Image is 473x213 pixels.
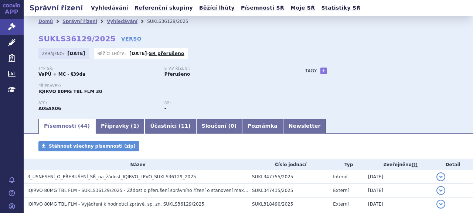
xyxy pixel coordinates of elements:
a: Písemnosti (44) [38,119,95,134]
a: Sloučení (0) [196,119,242,134]
td: [DATE] [364,197,433,211]
td: [DATE] [364,170,433,184]
td: SUKL347755/2025 [248,170,329,184]
a: Správní řízení [62,19,97,24]
p: - [129,51,184,56]
span: Externí [333,202,348,207]
strong: [DATE] [68,51,85,56]
th: Typ [329,159,364,170]
span: 11 [181,123,188,129]
button: detail [436,200,445,209]
p: Přípravek: [38,84,290,88]
a: Moje SŘ [288,3,317,13]
a: Běžící lhůty [197,3,237,13]
span: IQIRVO 80MG TBL FLM - Vyjádření k hodnotící zprávě, sp. zn. SUKLS36129/2025 [27,202,204,207]
a: Účastníci (11) [144,119,196,134]
abbr: (?) [412,162,418,168]
th: Číslo jednací [248,159,329,170]
span: Běžící lhůta: [98,51,127,56]
p: ATC: [38,101,157,105]
strong: Přerušeno [164,72,190,77]
a: Referenční skupiny [132,3,195,13]
button: detail [436,186,445,195]
span: 44 [80,123,87,129]
p: Typ SŘ: [38,66,157,71]
a: Stáhnout všechny písemnosti (zip) [38,141,139,151]
th: Zveřejněno [364,159,433,170]
td: SUKL347435/2025 [248,184,329,197]
a: Statistiky SŘ [319,3,363,13]
td: [DATE] [364,184,433,197]
a: Vyhledávání [107,19,137,24]
strong: SUKLS36129/2025 [38,34,116,43]
span: Stáhnout všechny písemnosti (zip) [49,144,136,149]
button: detail [436,172,445,181]
a: Poznámka [242,119,283,134]
strong: ELAFIBRANOR [38,106,61,111]
strong: - [164,106,166,111]
td: SUKL318490/2025 [248,197,329,211]
span: 1 [133,123,137,129]
a: Domů [38,19,53,24]
span: IQIRVO 80MG TBL FLM 30 [38,89,102,94]
a: VERSO [121,35,142,42]
li: SUKLS36129/2025 [147,16,198,27]
span: IQIRVO 80MG TBL FLM - SUKLS36129/2025 - Žádost o přerušení správního řízení o stanovení maximální... [27,188,330,193]
h3: Tagy [305,66,317,75]
a: Přípravky (1) [95,119,144,134]
strong: [DATE] [129,51,147,56]
a: + [320,68,327,74]
span: Externí [333,188,348,193]
p: Stav řízení: [164,66,283,71]
a: Písemnosti SŘ [239,3,286,13]
h2: Správní řízení [24,3,89,13]
span: 0 [231,123,234,129]
a: Newsletter [283,119,326,134]
span: 3_USNESENÍ_O_PŘERUŠENÍ_SŘ_na_žádost_IQIRVO_LPVO_SUKLS36129_2025 [27,174,196,179]
a: SŘ přerušeno [149,51,184,56]
span: Zahájeno: [42,51,65,56]
strong: VaPÚ + MC - §39da [38,72,85,77]
a: Vyhledávání [89,3,130,13]
th: Detail [433,159,473,170]
p: RS: [164,101,283,105]
span: Interní [333,174,347,179]
th: Název [24,159,248,170]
